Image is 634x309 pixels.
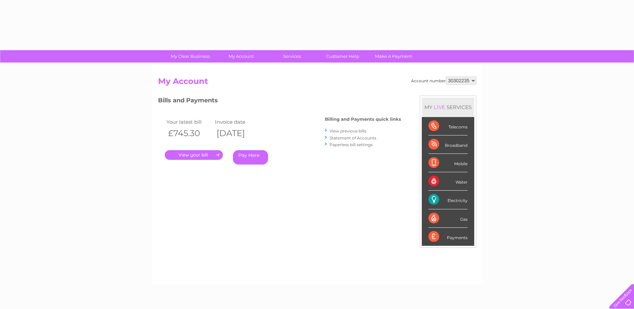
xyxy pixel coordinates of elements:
[264,50,320,63] a: Services
[428,228,468,246] div: Payments
[411,77,476,85] div: Account number
[428,135,468,154] div: Broadband
[422,98,474,117] div: MY SERVICES
[428,117,468,135] div: Telecoms
[158,96,401,107] h3: Bills and Payments
[432,104,447,110] div: LIVE
[330,142,373,147] a: Paperless bill settings
[330,128,366,133] a: View previous bills
[428,172,468,191] div: Water
[428,191,468,209] div: Electricity
[165,126,213,140] th: £745.30
[330,135,376,140] a: Statement of Accounts
[428,209,468,228] div: Gas
[158,77,476,89] h2: My Account
[163,50,218,63] a: My Clear Business
[165,117,213,126] td: Your latest bill
[428,154,468,172] div: Mobile
[165,150,223,160] a: .
[315,50,370,63] a: Customer Help
[366,50,421,63] a: Make A Payment
[213,117,262,126] td: Invoice date
[325,117,401,122] h4: Billing and Payments quick links
[233,150,268,165] a: Pay Here
[214,50,269,63] a: My Account
[213,126,262,140] th: [DATE]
